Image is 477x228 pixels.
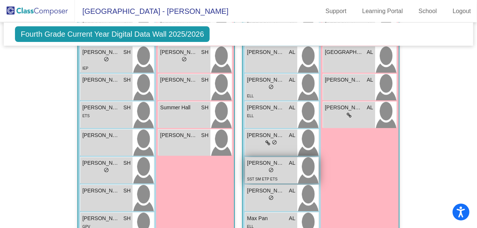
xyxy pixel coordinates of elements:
[182,57,187,62] span: do_not_disturb_alt
[247,104,285,112] span: [PERSON_NAME]
[247,76,285,84] span: [PERSON_NAME]
[367,104,373,112] span: AL
[82,76,120,84] span: [PERSON_NAME]
[82,159,120,167] span: [PERSON_NAME]
[447,5,477,17] a: Logout
[367,76,373,84] span: AL
[82,187,120,195] span: [PERSON_NAME]
[160,48,198,56] span: [PERSON_NAME]
[104,57,109,62] span: do_not_disturb_alt
[289,215,295,222] span: AL
[269,167,274,173] span: do_not_disturb_alt
[82,131,120,139] span: [PERSON_NAME]
[201,104,209,112] span: SH
[247,48,285,56] span: [PERSON_NAME]
[289,104,295,112] span: AL
[124,76,131,84] span: SH
[247,177,277,181] span: SST SM ETP ETS
[247,187,285,195] span: [PERSON_NAME]
[124,187,131,195] span: SH
[75,5,228,17] span: [GEOGRAPHIC_DATA] - [PERSON_NAME]
[289,131,295,139] span: AL
[247,94,254,98] span: ELL
[104,167,109,173] span: do_not_disturb_alt
[413,5,443,17] a: School
[82,48,120,56] span: [PERSON_NAME]
[269,84,274,89] span: do_not_disturb_alt
[272,140,277,145] span: do_not_disturb_alt
[201,131,209,139] span: SH
[124,159,131,167] span: SH
[325,76,362,84] span: [PERSON_NAME]
[124,104,131,112] span: SH
[289,48,295,56] span: AL
[82,66,88,70] span: IEP
[247,131,285,139] span: [PERSON_NAME]
[82,114,89,118] span: ETS
[82,104,120,112] span: [PERSON_NAME]
[289,187,295,195] span: AL
[325,48,362,56] span: [GEOGRAPHIC_DATA]
[325,104,362,112] span: [PERSON_NAME]
[160,131,198,139] span: [PERSON_NAME]
[269,195,274,200] span: do_not_disturb_alt
[320,5,353,17] a: Support
[15,26,210,42] span: Fourth Grade Current Year Digital Data Wall 2025/2026
[82,215,120,222] span: [PERSON_NAME]
[201,76,209,84] span: SH
[247,215,285,222] span: Max Pan
[160,104,198,112] span: Summer Hall
[124,48,131,56] span: SH
[367,48,373,56] span: AL
[289,159,295,167] span: AL
[356,5,409,17] a: Learning Portal
[160,76,198,84] span: [PERSON_NAME]
[289,76,295,84] span: AL
[124,215,131,222] span: SH
[247,159,285,167] span: [PERSON_NAME]
[201,48,209,56] span: SH
[247,114,254,118] span: ELL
